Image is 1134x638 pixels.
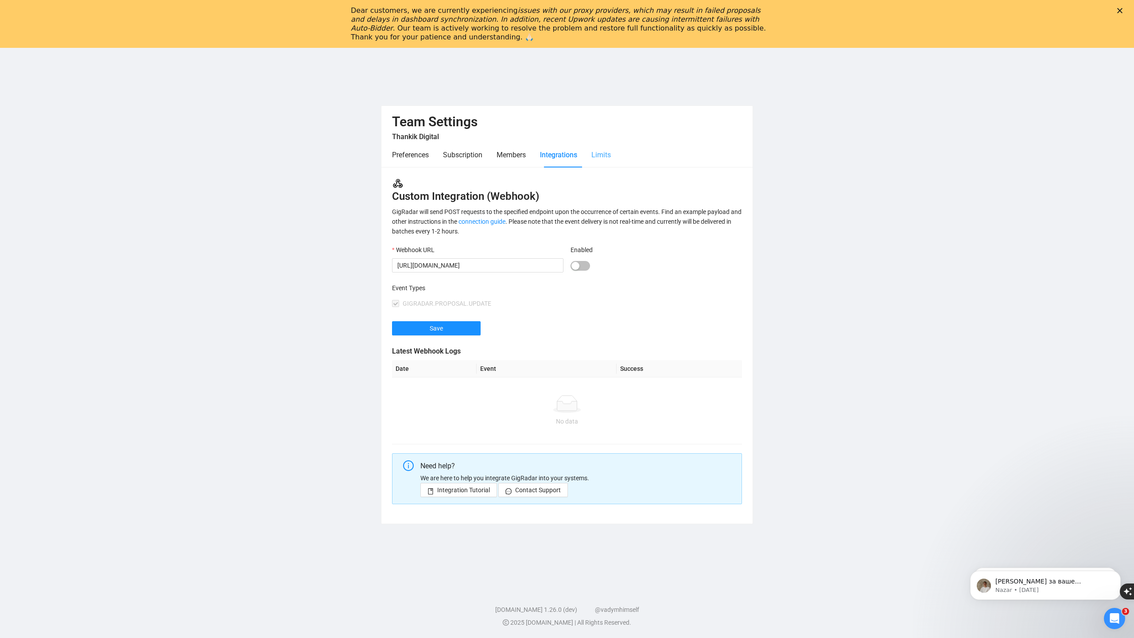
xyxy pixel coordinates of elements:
span: Need help? [420,462,455,470]
a: connection guide [458,218,505,225]
span: Contact Support [515,485,561,495]
span: Thankik Digital [392,132,439,141]
button: bookIntegration Tutorial [420,483,497,497]
label: Webhook URL [392,245,435,255]
h2: Team Settings [392,113,742,131]
th: Success [617,360,742,377]
span: Save [430,323,443,333]
div: Subscription [443,149,482,160]
div: Members [497,149,526,160]
span: info-circle [403,460,414,471]
p: We are here to help you integrate GigRadar into your systems. [420,473,735,483]
span: copyright [503,619,509,626]
div: No data [396,416,738,426]
div: 2025 [DOMAIN_NAME] | All Rights Reserved. [7,618,1127,627]
a: [DOMAIN_NAME] 1.26.0 (dev) [495,606,577,613]
span: GIGRADAR.PROPOSAL.UPDATE [403,300,491,307]
span: Integration Tutorial [437,485,490,495]
span: book [427,488,434,494]
button: messageContact Support [498,483,568,497]
button: Save [392,321,481,335]
span: message [505,488,512,494]
div: Limits [591,149,611,160]
th: Date [392,360,477,377]
div: GigRadar will send POST requests to the specified endpoint upon the occurrence of certain events.... [392,207,742,236]
iframe: Intercom live chat [1104,608,1125,629]
div: Integrations [540,149,577,160]
div: Dear customers, we are currently experiencing . Our team is actively working to resolve the probl... [351,6,769,42]
div: Preferences [392,149,429,160]
img: webhook.3a52c8ec.svg [392,178,404,189]
iframe: Intercom notifications message [957,552,1134,614]
input: Webhook URL [392,258,563,272]
a: bookIntegration Tutorial [420,486,497,494]
label: Enabled [571,245,593,255]
h5: Latest Webhook Logs [392,346,742,357]
button: Enabled [571,261,590,271]
th: Event [477,360,617,377]
a: @vadymhimself [595,606,639,613]
div: Close [1117,8,1126,13]
label: Event Types [392,283,425,293]
h3: Custom Integration (Webhook) [392,178,742,203]
i: issues with our proxy providers, which may result in failed proposals and delays in dashboard syn... [351,6,761,32]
